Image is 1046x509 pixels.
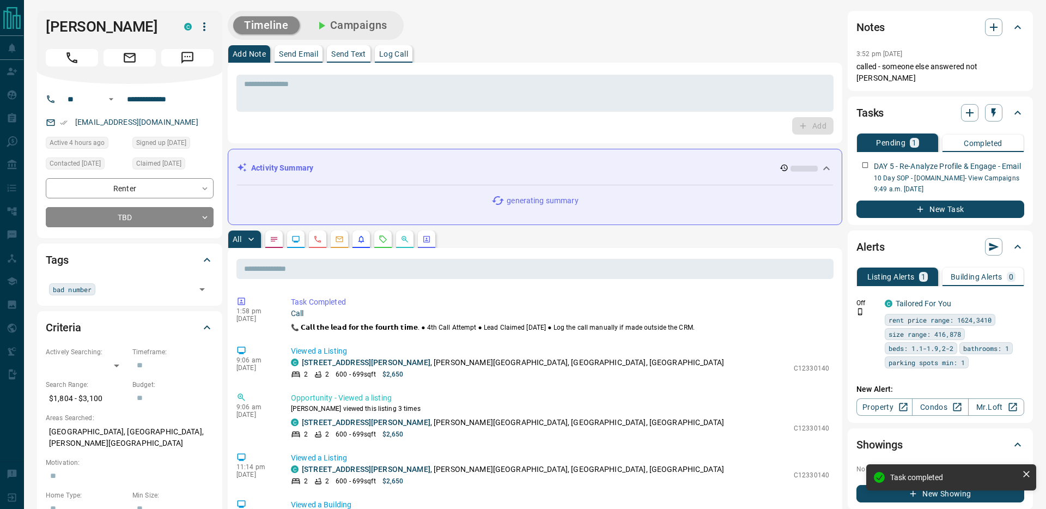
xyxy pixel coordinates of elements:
p: Home Type: [46,490,127,500]
p: [DATE] [236,411,275,419]
svg: Requests [379,235,387,244]
p: Budget: [132,380,214,390]
div: Alerts [856,234,1024,260]
span: beds: 1.1-1.9,2-2 [889,343,953,354]
p: 0 [1009,273,1013,281]
p: 1 [912,139,916,147]
a: Property [856,398,913,416]
p: Min Size: [132,490,214,500]
p: Opportunity - Viewed a listing [291,392,829,404]
p: [DATE] [236,364,275,372]
svg: Agent Actions [422,235,431,244]
p: Pending [876,139,905,147]
h2: Notes [856,19,885,36]
p: Activity Summary [251,162,313,174]
p: All [233,235,241,243]
p: Completed [964,140,1002,147]
p: 2 [325,369,329,379]
a: Condos [912,398,968,416]
p: DAY 5 - Re-Analyze Profile & Engage - Email [874,161,1021,172]
div: condos.ca [291,419,299,426]
p: Search Range: [46,380,127,390]
svg: Notes [270,235,278,244]
div: Tags [46,247,214,273]
p: [DATE] [236,315,275,323]
a: [STREET_ADDRESS][PERSON_NAME] [302,465,430,474]
p: 9:06 am [236,356,275,364]
a: [STREET_ADDRESS][PERSON_NAME] [302,358,430,367]
svg: Push Notification Only [856,308,864,316]
p: Call [291,308,829,319]
h2: Alerts [856,238,885,256]
p: Add Note [233,50,266,58]
svg: Calls [313,235,322,244]
p: 2 [304,476,308,486]
p: Motivation: [46,458,214,468]
svg: Lead Browsing Activity [291,235,300,244]
p: [DATE] [236,471,275,478]
p: No showings booked [856,464,1024,474]
p: Log Call [379,50,408,58]
svg: Opportunities [400,235,409,244]
span: Signed up [DATE] [136,137,186,148]
p: Send Email [279,50,318,58]
div: Criteria [46,314,214,341]
span: Claimed [DATE] [136,158,181,169]
p: generating summary [507,195,578,207]
h2: Tasks [856,104,884,122]
div: TBD [46,207,214,227]
span: bad number [53,284,92,295]
p: 600 - 699 sqft [336,476,375,486]
p: , [PERSON_NAME][GEOGRAPHIC_DATA], [GEOGRAPHIC_DATA], [GEOGRAPHIC_DATA] [302,417,724,428]
div: Tue Jul 29 2025 [132,137,214,152]
p: C12330140 [794,423,829,433]
h1: [PERSON_NAME] [46,18,168,35]
p: 600 - 699 sqft [336,369,375,379]
p: C12330140 [794,363,829,373]
span: parking spots min: 1 [889,357,965,368]
div: condos.ca [291,359,299,366]
p: 1 [921,273,926,281]
button: Timeline [233,16,300,34]
div: condos.ca [184,23,192,31]
p: Send Text [331,50,366,58]
p: [PERSON_NAME] viewed this listing 3 times [291,404,829,414]
a: 10 Day SOP - [DOMAIN_NAME]- View Campaigns [874,174,1019,182]
div: Activity Summary [237,158,833,178]
span: rent price range: 1624,3410 [889,314,992,325]
p: Off [856,298,878,308]
p: Listing Alerts [867,273,915,281]
span: Call [46,49,98,66]
div: Task completed [890,473,1018,482]
span: Contacted [DATE] [50,158,101,169]
button: New Task [856,201,1024,218]
p: called - someone else answered not [PERSON_NAME] [856,61,1024,84]
svg: Listing Alerts [357,235,366,244]
p: [GEOGRAPHIC_DATA], [GEOGRAPHIC_DATA], [PERSON_NAME][GEOGRAPHIC_DATA] [46,423,214,452]
p: 2 [304,429,308,439]
p: New Alert: [856,384,1024,395]
div: Notes [856,14,1024,40]
p: 📞 𝗖𝗮𝗹𝗹 𝘁𝗵𝗲 𝗹𝗲𝗮𝗱 𝗳𝗼𝗿 𝘁𝗵𝗲 𝗳𝗼𝘂𝗿𝘁𝗵 𝘁𝗶𝗺𝗲. ‎● 4th Call Attempt ● Lead Claimed [DATE] ‎● Log the call ma... [291,323,829,332]
p: Building Alerts [951,273,1002,281]
p: 2 [304,369,308,379]
p: 11:14 pm [236,463,275,471]
svg: Email Verified [60,119,68,126]
p: Actively Searching: [46,347,127,357]
p: $2,650 [382,369,404,379]
p: Task Completed [291,296,829,308]
h2: Tags [46,251,68,269]
p: , [PERSON_NAME][GEOGRAPHIC_DATA], [GEOGRAPHIC_DATA], [GEOGRAPHIC_DATA] [302,464,724,475]
p: $2,650 [382,476,404,486]
h2: Showings [856,436,903,453]
span: Email [104,49,156,66]
p: Viewed a Listing [291,452,829,464]
p: $1,804 - $3,100 [46,390,127,408]
p: C12330140 [794,470,829,480]
a: Tailored For You [896,299,951,308]
p: 3:52 pm [DATE] [856,50,903,58]
p: 9:06 am [236,403,275,411]
div: Showings [856,432,1024,458]
p: , [PERSON_NAME][GEOGRAPHIC_DATA], [GEOGRAPHIC_DATA], [GEOGRAPHIC_DATA] [302,357,724,368]
button: Open [194,282,210,297]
